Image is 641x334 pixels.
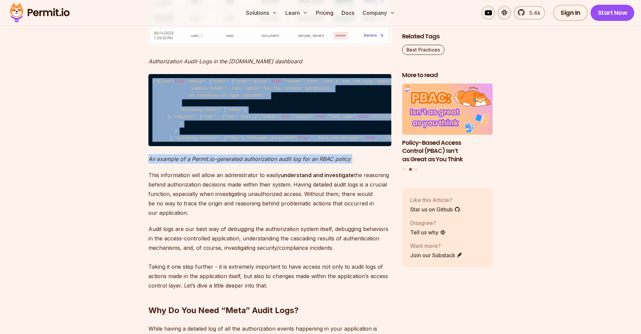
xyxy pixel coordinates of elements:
[281,172,354,178] strong: understand and investigate
[410,241,463,249] p: Want more?
[410,219,446,227] p: Disagree?
[410,205,460,213] a: Star us on Github
[311,136,362,140] span: "__data_use_debugger"
[226,107,244,112] span: "admin"
[7,1,73,24] img: Permit logo
[283,79,303,84] span: "reason"
[180,107,219,112] span: "allowing_roles"
[553,5,588,21] a: Sign In
[283,6,311,20] button: Learn
[281,114,291,119] span: null
[316,114,325,119] span: true
[148,170,391,218] p: This information will allow an administrator to easily the reasoning behind authorization decisio...
[148,224,391,290] p: Audit logs are our best way of debugging the authorization system itself, debugging behaviors in ...
[175,79,184,84] span: true
[402,83,493,172] div: Posts
[148,156,351,162] em: An example of a Permit.io-generated authorization audit log for an RBAC policy
[313,6,336,20] a: Pricing
[202,114,217,119] span: "user"
[148,58,302,65] em: Authorization Audit-Logs in the [DOMAIN_NAME] dashboard
[251,79,269,84] span: "allow"
[224,114,237,119] span: "key"
[402,138,493,163] h3: Policy-Based Access Control (PBAC) Isn’t as Great as You Think
[271,79,281,84] span: true
[148,74,391,146] code: { : , : { : { : : , : : [ ] }, : { : { : , : , : , : , : { : 50, : , : , : [ ], : [ ], : }, : }, ...
[525,9,540,17] span: 5.4k
[175,136,219,140] span: "allowing_sources"
[328,114,355,119] span: "last_name"
[410,251,463,259] a: Join our Substack
[514,6,545,20] a: 5.4k
[409,168,412,171] button: Go to slide 2
[415,168,418,170] button: Go to slide 3
[246,136,296,140] span: "debugger_activated"
[172,114,194,119] span: "request"
[148,278,391,316] h2: Why Do You Need “Meta” Audit Logs?
[243,6,280,20] button: Solutions
[212,79,226,84] span: "rbac"
[402,83,493,164] li: 2 of 3
[402,32,493,41] h2: Related Tags
[370,114,400,119] span: "attributes"
[365,136,375,140] span: true
[187,79,204,84] span: "debug"
[155,79,172,84] span: "Allow"
[239,114,259,119] span: "user_1"
[403,168,406,170] button: Go to slide 1
[298,136,308,140] span: true
[410,196,460,204] p: Like this Article?
[261,114,278,119] span: "email"
[339,6,357,20] a: Docs
[402,83,493,164] a: Policy-Based Access Control (PBAC) Isn’t as Great as You ThinkPolicy-Based Access Control (PBAC) ...
[358,114,367,119] span: null
[234,79,249,84] span: "code"
[152,79,420,98] span: "user 'user_1' has the role 'admin' in tenant, 'sample_tenant', role 'admin' has the 'create' per...
[410,228,446,236] a: Tell us why
[591,5,635,21] a: Start Now
[360,6,398,20] button: Company
[402,83,493,135] img: Policy-Based Access Control (PBAC) Isn’t as Great as You Think
[402,71,493,79] h2: More to read
[293,114,313,119] span: "synced"
[402,45,444,55] a: Best Practices
[378,136,432,140] span: "__input_use_debugger"
[226,136,241,140] span: "rbac"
